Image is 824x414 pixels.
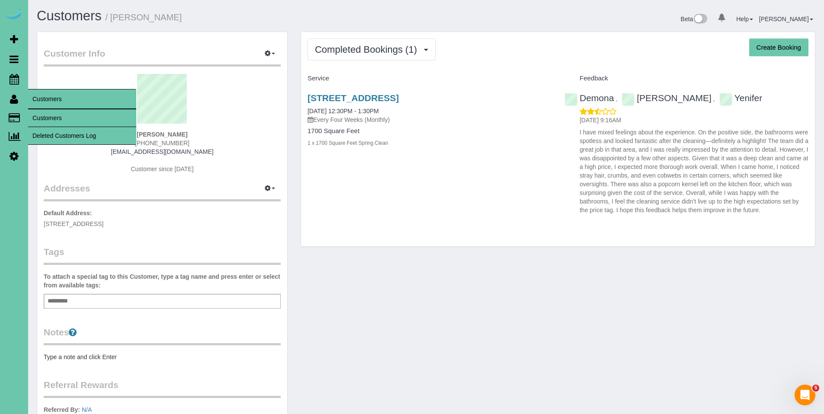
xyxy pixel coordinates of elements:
[308,38,436,61] button: Completed Bookings (1)
[308,93,399,103] a: [STREET_ADDRESS]
[719,93,763,103] a: Yenifer
[111,148,213,155] a: [EMAIL_ADDRESS][DOMAIN_NAME]
[28,89,136,109] span: Customers
[580,128,808,214] p: I have mixed feelings about the experience. On the positive side, the bathrooms were spotless and...
[693,14,707,25] img: New interface
[308,108,379,115] a: [DATE] 12:30PM - 1:30PM
[137,131,187,138] strong: [PERSON_NAME]
[44,209,92,217] label: Default Address:
[44,353,281,361] pre: Type a note and click Enter
[308,127,551,135] h4: 1700 Square Feet
[736,16,753,22] a: Help
[564,93,614,103] a: Demona
[44,405,80,414] label: Referred By:
[308,115,551,124] p: Every Four Weeks (Monthly)
[28,127,136,144] a: Deleted Customers Log
[5,9,22,21] img: Automaid Logo
[564,75,808,82] h4: Feedback
[44,47,281,67] legend: Customer Info
[308,140,388,146] small: 1 x 1700 Square Feet Spring Clean
[759,16,813,22] a: [PERSON_NAME]
[106,13,182,22] small: / [PERSON_NAME]
[616,96,617,102] span: ,
[795,385,815,405] iframe: Intercom live chat
[28,109,136,127] a: Customers
[308,75,551,82] h4: Service
[315,44,421,55] span: Completed Bookings (1)
[713,96,715,102] span: ,
[44,379,281,398] legend: Referral Rewards
[681,16,708,22] a: Beta
[749,38,808,57] button: Create Booking
[44,326,281,345] legend: Notes
[28,109,136,145] ul: Customers
[82,406,92,413] a: N/A
[44,245,281,265] legend: Tags
[44,220,103,227] span: [STREET_ADDRESS]
[44,272,281,290] label: To attach a special tag to this Customer, type a tag name and press enter or select from availabl...
[622,93,712,103] a: [PERSON_NAME]
[135,140,189,146] span: [PHONE_NUMBER]
[37,8,102,23] a: Customers
[580,116,808,124] p: [DATE] 9:16AM
[131,166,193,172] span: Customer since [DATE]
[812,385,819,392] span: 5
